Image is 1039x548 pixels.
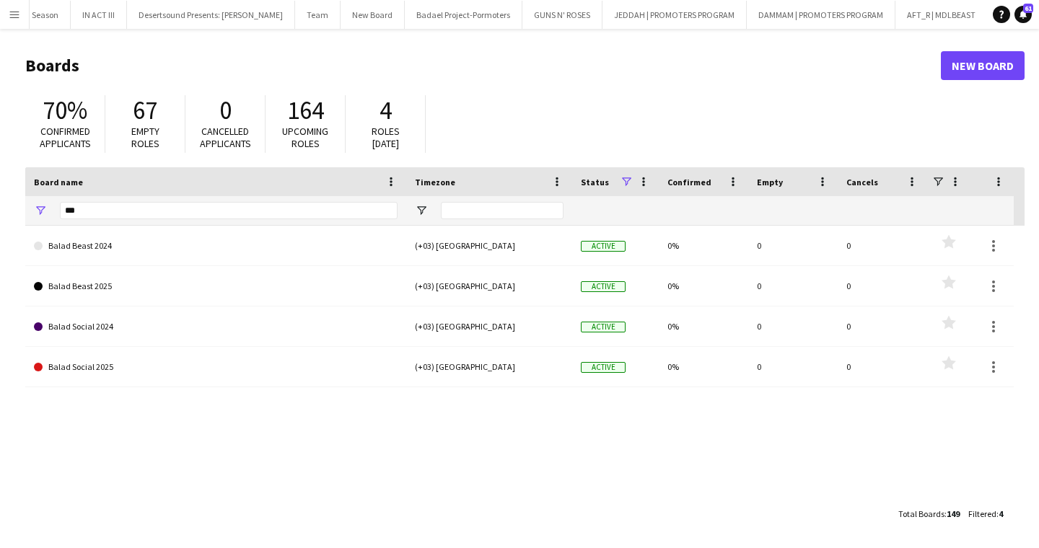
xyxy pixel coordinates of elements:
a: Balad Beast 2025 [34,266,398,306]
input: Board name Filter Input [60,202,398,219]
span: Cancelled applicants [200,125,251,150]
a: 61 [1014,6,1032,23]
button: Open Filter Menu [415,204,428,217]
span: 164 [287,94,324,126]
span: Active [581,281,626,292]
button: Open Filter Menu [34,204,47,217]
span: Roles [DATE] [372,125,400,150]
span: 4 [999,508,1003,519]
a: New Board [941,51,1025,80]
button: Badael Project-Pormoters [405,1,522,29]
span: Empty roles [131,125,159,150]
div: 0 [838,266,927,306]
button: AFT_R | MDLBEAST [895,1,988,29]
div: 0 [838,306,927,346]
span: Confirmed applicants [40,125,91,150]
span: Active [581,362,626,373]
span: 0 [219,94,232,126]
div: (+03) [GEOGRAPHIC_DATA] [406,226,572,265]
a: Balad Social 2025 [34,347,398,387]
span: Active [581,322,626,332]
div: 0 [838,347,927,386]
button: GUNS N' ROSES [522,1,602,29]
div: 0% [659,226,748,265]
span: 70% [43,94,87,126]
span: 61 [1023,4,1033,13]
div: 0 [838,226,927,265]
span: Upcoming roles [282,125,328,150]
button: DAMMAM | PROMOTERS PROGRAM [747,1,895,29]
div: (+03) [GEOGRAPHIC_DATA] [406,306,572,346]
button: IN ACT III [71,1,127,29]
span: Total Boards [898,508,944,519]
button: Team [295,1,341,29]
div: 0 [748,226,838,265]
div: 0% [659,347,748,386]
span: 67 [133,94,157,126]
input: Timezone Filter Input [441,202,564,219]
div: (+03) [GEOGRAPHIC_DATA] [406,347,572,386]
span: 149 [947,508,960,519]
div: (+03) [GEOGRAPHIC_DATA] [406,266,572,306]
span: Active [581,241,626,252]
button: New Board [341,1,405,29]
span: Filtered [968,508,996,519]
h1: Boards [25,55,941,76]
div: 0% [659,306,748,346]
span: 4 [380,94,392,126]
button: Desertsound Presents: [PERSON_NAME] [127,1,295,29]
a: Balad Beast 2024 [34,226,398,266]
div: 0% [659,266,748,306]
a: Balad Social 2024 [34,306,398,347]
span: Confirmed [667,177,711,187]
div: 0 [748,347,838,386]
span: Cancels [846,177,878,187]
div: 0 [748,306,838,346]
span: Status [581,177,609,187]
span: Empty [757,177,783,187]
div: 0 [748,266,838,306]
button: JEDDAH | PROMOTERS PROGRAM [602,1,747,29]
span: Board name [34,177,83,187]
div: : [968,500,1003,528]
span: Timezone [415,177,455,187]
div: : [898,500,960,528]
